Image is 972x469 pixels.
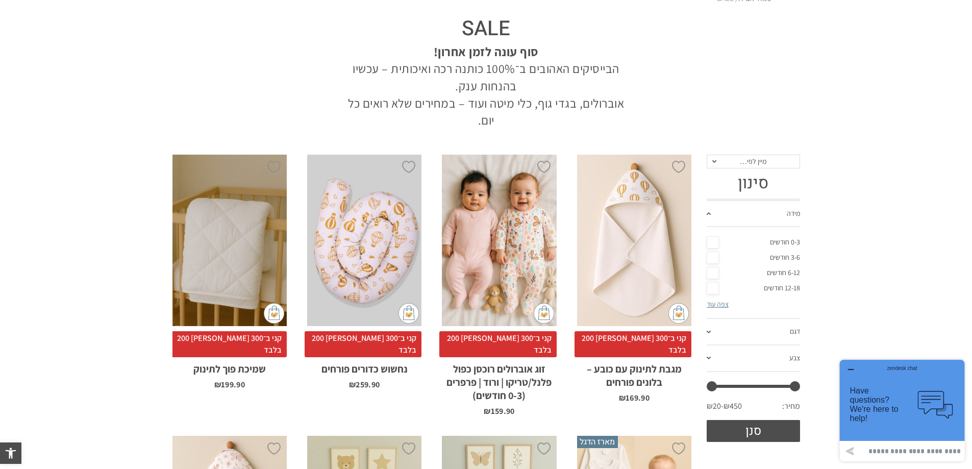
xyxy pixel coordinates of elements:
img: cat-mini-atc.png [264,303,284,324]
a: שמיכת פוך לתינוק קני ב־300 [PERSON_NAME] 200 בלבדשמיכת פוך לתינוק ₪199.90 [172,155,287,389]
bdi: 199.90 [214,379,245,390]
span: ₪ [484,406,490,416]
a: דגם [707,319,800,345]
a: נחשוש כדורים פורחים קני ב־300 [PERSON_NAME] 200 בלבדנחשוש כדורים פורחים ₪259.90 [307,155,421,389]
span: קני ב־300 [PERSON_NAME] 200 בלבד [575,331,691,357]
span: ₪ [619,392,626,403]
a: צבע [707,345,800,372]
img: cat-mini-atc.png [534,303,554,324]
img: cat-mini-atc.png [668,303,689,324]
span: ₪ [349,379,356,390]
bdi: 169.90 [619,392,650,403]
a: מגבת לתינוק עם כובע - בלונים פורחים קני ב־300 [PERSON_NAME] 200 בלבדמגבת לתינוק עם כובע – בלונים ... [577,155,691,402]
a: 6-12 חודשים [707,265,800,281]
a: 3-6 חודשים [707,250,800,265]
span: ₪20 [707,401,724,412]
h2: שמיכת פוך לתינוק [172,357,287,376]
a: מידה [707,201,800,228]
h3: סינון [707,174,800,193]
div: מחיר: — [707,398,800,419]
img: cat-mini-atc.png [398,303,419,324]
strong: סוף עונה לזמן אחרון! [434,43,539,60]
h2: נחשוש כדורים פורחים [307,357,421,376]
a: 12-18 חודשים [707,281,800,296]
a: זוג אוברולים רוכסן כפול פלנל/טריקו | ורוד | פרפרים (0-3 חודשים) קני ב־300 [PERSON_NAME] 200 בלבדז... [442,155,556,415]
p: הבייסיקים האהובים ב־100% כותנה רכה ואיכותית – עכשיו בהנחות ענק. אוברולים, בגדי גוף, כלי מיטה ועוד... [341,43,632,129]
iframe: פותח יישומון שאפשר לשוחח בו בצ'אט עם אחד הנציגים שלנו [836,356,968,465]
h2: זוג אוברולים רוכסן כפול פלנל/טריקו | ורוד | פרפרים (0-3 חודשים) [442,357,556,402]
h1: SALE [341,15,632,43]
bdi: 159.90 [484,406,514,416]
span: ₪450 [724,401,742,412]
span: קני ב־300 [PERSON_NAME] 200 בלבד [439,331,556,357]
span: מיין לפי… [740,157,766,166]
span: ₪ [214,379,221,390]
h2: מגבת לתינוק עם כובע – בלונים פורחים [577,357,691,389]
a: צפה עוד [707,300,729,309]
a: 0-3 חודשים [707,235,800,250]
bdi: 259.90 [349,379,380,390]
button: סנן [707,420,800,442]
span: קני ב־300 [PERSON_NAME] 200 בלבד [170,331,287,357]
span: מארז הדגל [577,436,618,448]
span: קני ב־300 [PERSON_NAME] 200 בלבד [305,331,421,357]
